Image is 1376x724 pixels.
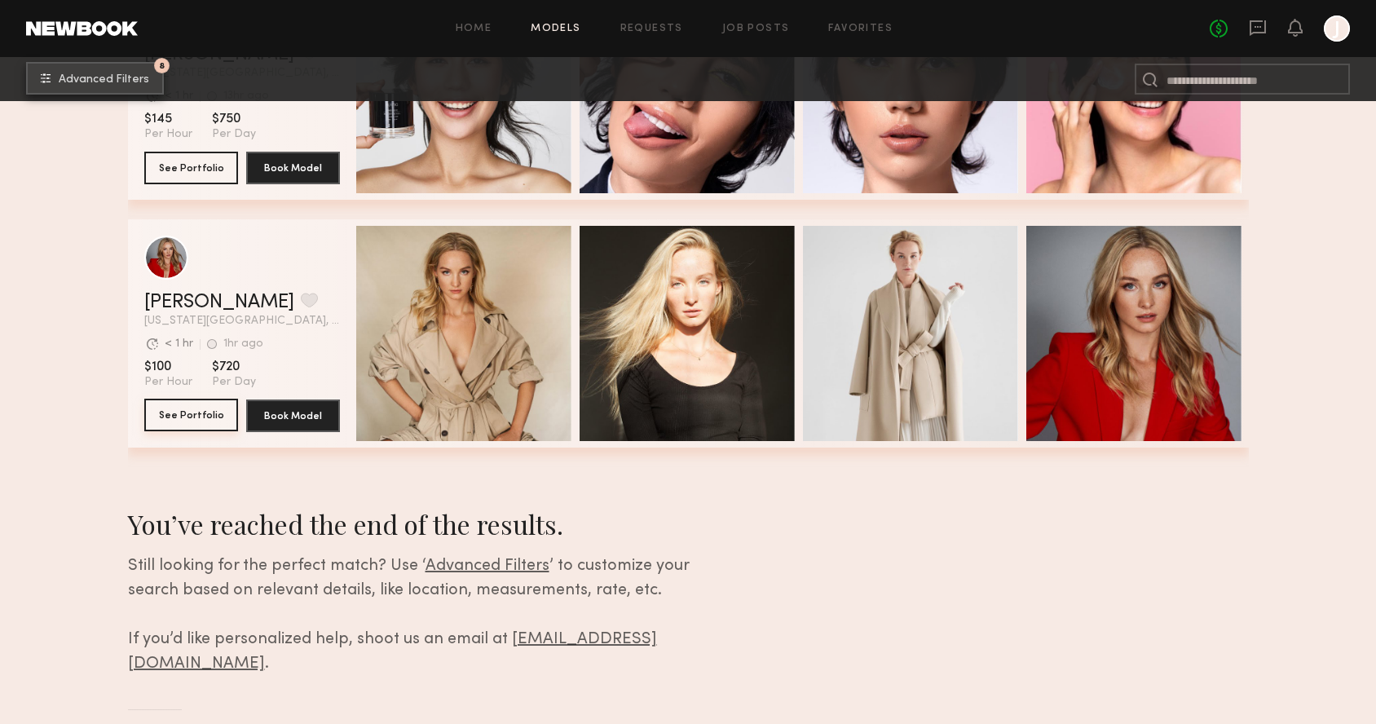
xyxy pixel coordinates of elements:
span: 8 [159,62,165,69]
button: See Portfolio [144,399,238,431]
div: Still looking for the perfect match? Use ‘ ’ to customize your search based on relevant details, ... [128,554,742,677]
span: Per Hour [144,127,192,142]
span: Per Hour [144,375,192,390]
span: Advanced Filters [59,74,149,86]
button: Book Model [246,400,340,432]
div: 1hr ago [223,338,263,350]
a: Job Posts [722,24,790,34]
span: $100 [144,359,192,375]
a: See Portfolio [144,400,238,432]
span: $750 [212,111,256,127]
a: [PERSON_NAME] [144,293,294,312]
button: See Portfolio [144,152,238,184]
a: Home [456,24,492,34]
button: 8Advanced Filters [26,62,164,95]
a: Favorites [828,24,893,34]
a: J [1324,15,1350,42]
span: $720 [212,359,256,375]
span: Per Day [212,127,256,142]
span: Advanced Filters [426,558,549,574]
a: Models [531,24,580,34]
button: Book Model [246,152,340,184]
span: Per Day [212,375,256,390]
span: [US_STATE][GEOGRAPHIC_DATA], [GEOGRAPHIC_DATA] [144,316,340,327]
div: < 1 hr [165,338,193,350]
div: You’ve reached the end of the results. [128,506,742,541]
a: Requests [620,24,683,34]
span: $145 [144,111,192,127]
